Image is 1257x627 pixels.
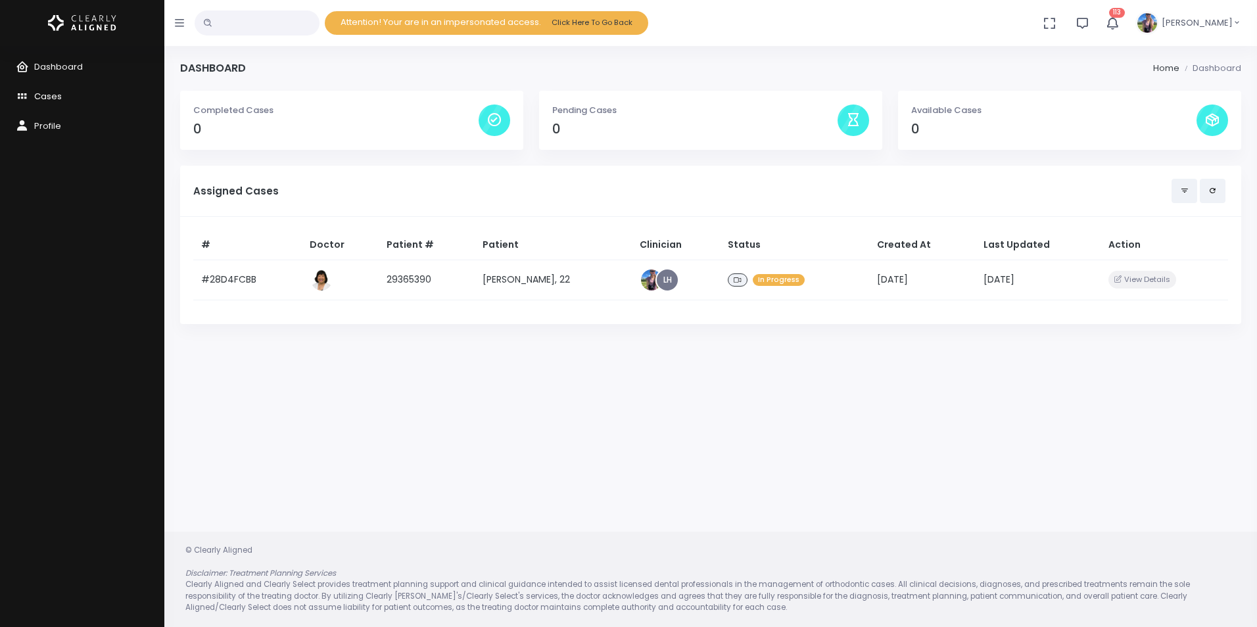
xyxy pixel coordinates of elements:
[552,104,838,117] p: Pending Cases
[877,273,908,286] span: [DATE]
[1179,62,1241,75] li: Dashboard
[1108,271,1176,289] button: View Details
[193,260,302,300] td: #28D4FCBB
[1162,16,1233,30] span: [PERSON_NAME]
[34,60,83,73] span: Dashboard
[185,568,336,578] em: Disclaimer: Treatment Planning Services
[475,260,632,300] td: [PERSON_NAME], 22
[193,185,1172,197] h5: Assigned Cases
[720,230,869,260] th: Status
[911,104,1197,117] p: Available Cases
[1109,8,1125,18] span: 113
[302,230,379,260] th: Doctor
[976,230,1101,260] th: Last Updated
[379,230,475,260] th: Patient #
[657,269,678,290] a: LH
[34,90,62,103] span: Cases
[475,230,632,260] th: Patient
[172,545,1249,614] div: © Clearly Aligned Clearly Aligned and Clearly Select provides treatment planning support and clin...
[34,120,61,132] span: Profile
[193,122,479,137] h4: 0
[193,104,479,117] p: Completed Cases
[869,230,975,260] th: Created At
[984,273,1014,286] span: [DATE]
[379,260,475,300] td: 29365390
[753,274,805,287] span: In Progress
[552,122,838,137] h4: 0
[1153,62,1179,75] li: Home
[632,230,720,260] th: Clinician
[1101,230,1228,260] th: Action
[546,14,638,32] button: Click Here To Go Back
[1135,11,1159,35] img: Header Avatar
[48,9,116,37] img: Logo Horizontal
[911,122,1197,137] h4: 0
[325,11,648,34] div: Attention! Your are in an impersonated access.
[193,230,302,260] th: #
[180,62,246,74] h4: Dashboard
